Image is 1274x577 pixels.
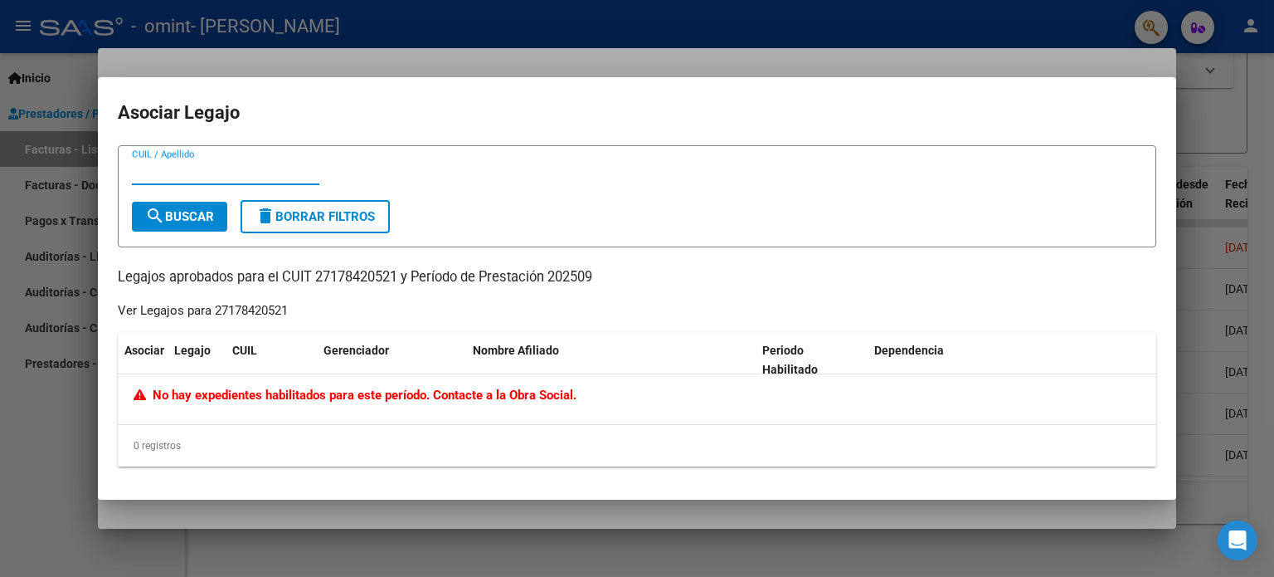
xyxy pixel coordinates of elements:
div: 0 registros [118,425,1156,467]
span: Dependencia [874,344,944,357]
mat-icon: search [145,206,165,226]
span: Legajo [174,344,211,357]
datatable-header-cell: CUIL [226,333,317,388]
span: Buscar [145,209,214,224]
div: Open Intercom Messenger [1218,521,1257,560]
span: Borrar Filtros [255,209,375,224]
datatable-header-cell: Nombre Afiliado [466,333,756,388]
span: Nombre Afiliado [473,344,559,357]
span: Asociar [124,344,164,357]
span: CUIL [232,344,257,357]
h2: Asociar Legajo [118,97,1156,129]
datatable-header-cell: Asociar [118,333,168,388]
button: Borrar Filtros [241,200,390,233]
span: No hay expedientes habilitados para este período. Contacte a la Obra Social. [134,388,576,403]
p: Legajos aprobados para el CUIT 27178420521 y Período de Prestación 202509 [118,267,1156,288]
div: Ver Legajos para 27178420521 [118,301,288,320]
datatable-header-cell: Legajo [168,333,226,388]
span: Periodo Habilitado [762,344,818,376]
span: Gerenciador [323,344,389,357]
datatable-header-cell: Dependencia [868,333,1157,388]
button: Buscar [132,202,227,232]
datatable-header-cell: Periodo Habilitado [756,333,868,388]
mat-icon: delete [255,206,275,226]
datatable-header-cell: Gerenciador [317,333,466,388]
